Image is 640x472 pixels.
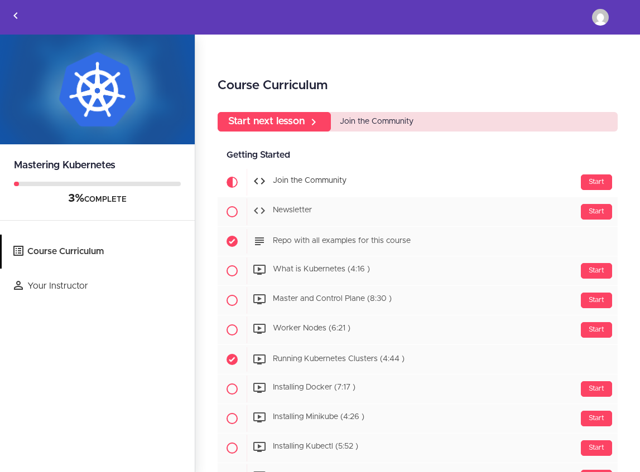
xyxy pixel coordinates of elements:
a: Start Worker Nodes (6:21 ) [218,315,618,344]
a: Start Installing Docker (7:17 ) [218,374,618,403]
div: Getting Started [218,143,618,168]
span: Installing Docker (7:17 ) [273,384,355,392]
div: Start [581,440,612,456]
a: Completed item Running Kubernetes Clusters (4:44 ) [218,345,618,374]
div: Start [581,322,612,338]
h2: Course Curriculum [218,76,618,95]
img: bittukp2000@gmail.com [592,9,609,26]
a: Back to courses [1,1,31,34]
span: What is Kubernetes (4:16 ) [273,266,370,274]
a: Start Installing Minikube (4:26 ) [218,404,618,433]
div: Start [581,293,612,308]
div: COMPLETE [14,192,181,206]
a: Start next lesson [218,112,331,132]
div: Start [581,204,612,220]
svg: Back to courses [9,9,22,22]
a: Current item Start Join the Community [218,168,618,197]
a: Completed item Repo with all examples for this course [218,227,618,256]
div: Start [581,411,612,426]
div: Start [581,174,612,190]
span: Master and Control Plane (8:30 ) [273,295,392,303]
span: Running Kubernetes Clusters (4:44 ) [273,356,405,363]
a: Course Curriculum [2,235,195,269]
span: Join the Community [273,177,347,185]
a: Start Newsletter [218,197,618,226]
a: Your Instructor [2,269,195,303]
span: Worker Nodes (6:21 ) [273,325,350,333]
span: Installing Kubectl (5:52 ) [273,443,358,451]
span: Repo with all examples for this course [273,237,411,245]
span: Newsletter [273,207,312,215]
a: Start What is Kubernetes (4:16 ) [218,256,618,285]
span: Current item [218,168,247,197]
a: Start Master and Control Plane (8:30 ) [218,286,618,315]
span: Installing Minikube (4:26 ) [273,413,364,421]
div: Start [581,263,612,279]
a: Start Installing Kubectl (5:52 ) [218,434,618,463]
span: 3% [68,193,84,204]
span: Completed item [218,345,247,374]
div: Start [581,381,612,397]
span: Completed item [218,227,247,256]
span: Join the Community [340,118,413,125]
